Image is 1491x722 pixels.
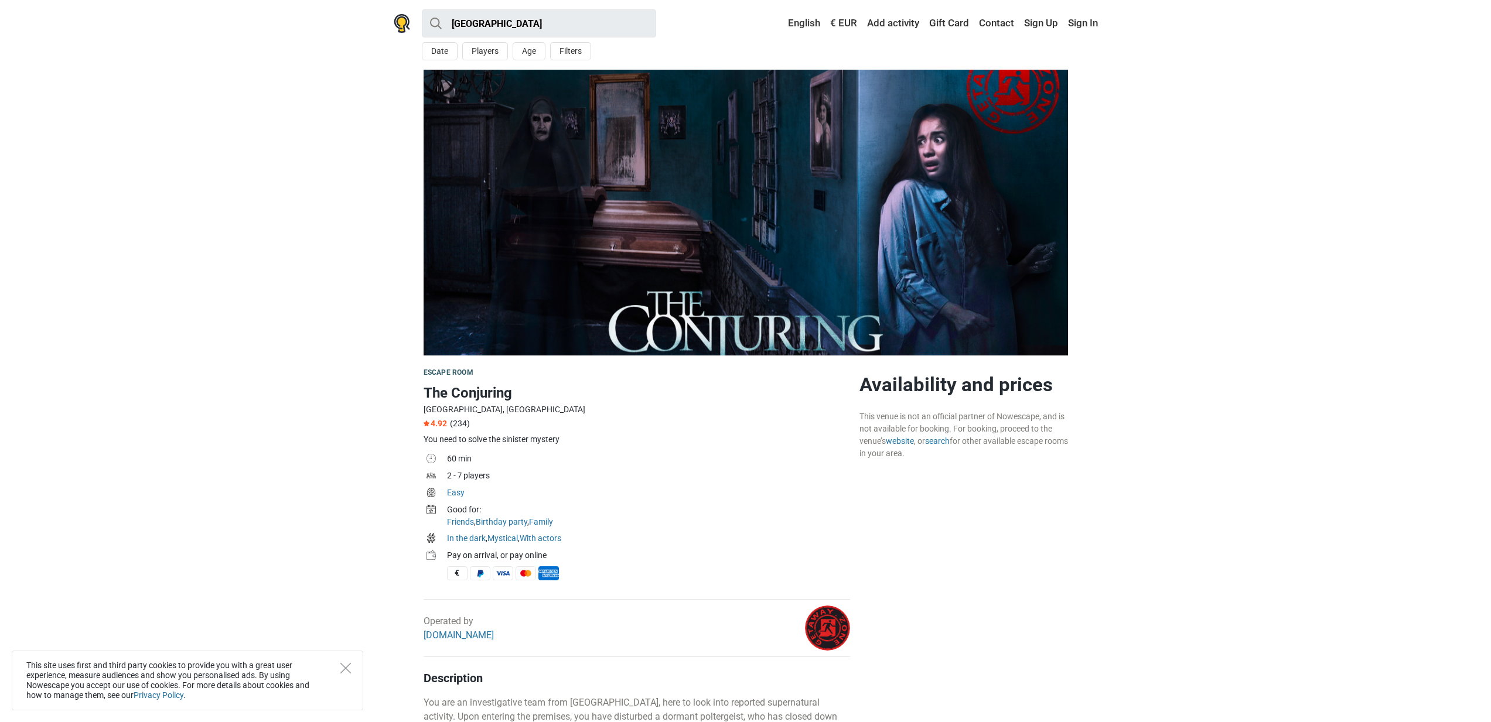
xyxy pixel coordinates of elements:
span: Visa [493,566,513,580]
h4: Description [424,671,850,685]
h1: The Conjuring [424,382,850,403]
span: PayPal [470,566,490,580]
img: 45fbc6d3e05ebd93l.png [805,605,850,651]
a: Add activity [864,13,922,34]
button: Filters [550,42,591,60]
a: Sign In [1065,13,1098,34]
td: 60 min [447,451,850,468]
div: This venue is not an official partner of Nowescape, and is not available for booking. For booking... [859,410,1068,460]
a: Privacy Policy [134,690,183,700]
a: English [777,13,823,34]
span: American Express [538,566,559,580]
div: You need to solve the sinister mystery [424,433,850,446]
button: Date [422,42,458,60]
img: Nowescape logo [394,14,410,33]
a: Easy [447,488,465,497]
div: Good for: [447,504,850,516]
div: [GEOGRAPHIC_DATA], [GEOGRAPHIC_DATA] [424,403,850,416]
span: Cash [447,566,468,580]
button: Close [340,663,351,673]
div: Operated by [424,614,494,642]
a: [DOMAIN_NAME] [424,629,494,641]
a: Mystical [487,533,518,543]
a: In the dark [447,533,486,543]
td: , , [447,531,850,548]
a: search [925,436,950,446]
td: , , [447,502,850,531]
a: Sign Up [1021,13,1061,34]
a: Birthday party [476,517,527,526]
a: With actors [520,533,561,543]
span: MasterCard [516,566,536,580]
h2: Availability and prices [859,373,1068,396]
a: Family [529,517,553,526]
div: Pay on arrival, or pay online [447,549,850,562]
td: 2 - 7 players [447,468,850,485]
img: Star [424,420,429,426]
img: English [780,19,788,28]
a: Friends [447,517,474,526]
span: Escape room [424,368,473,377]
span: 4.92 [424,419,447,428]
a: Contact [976,13,1017,34]
a: € EUR [827,13,860,34]
a: website [886,436,914,446]
button: Age [513,42,545,60]
input: try “London” [422,9,656,37]
div: This site uses first and third party cookies to provide you with a great user experience, measure... [12,651,363,710]
a: Gift Card [926,13,972,34]
img: The Conjuring photo 1 [424,70,1068,355]
button: Players [462,42,508,60]
span: (234) [450,419,470,428]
